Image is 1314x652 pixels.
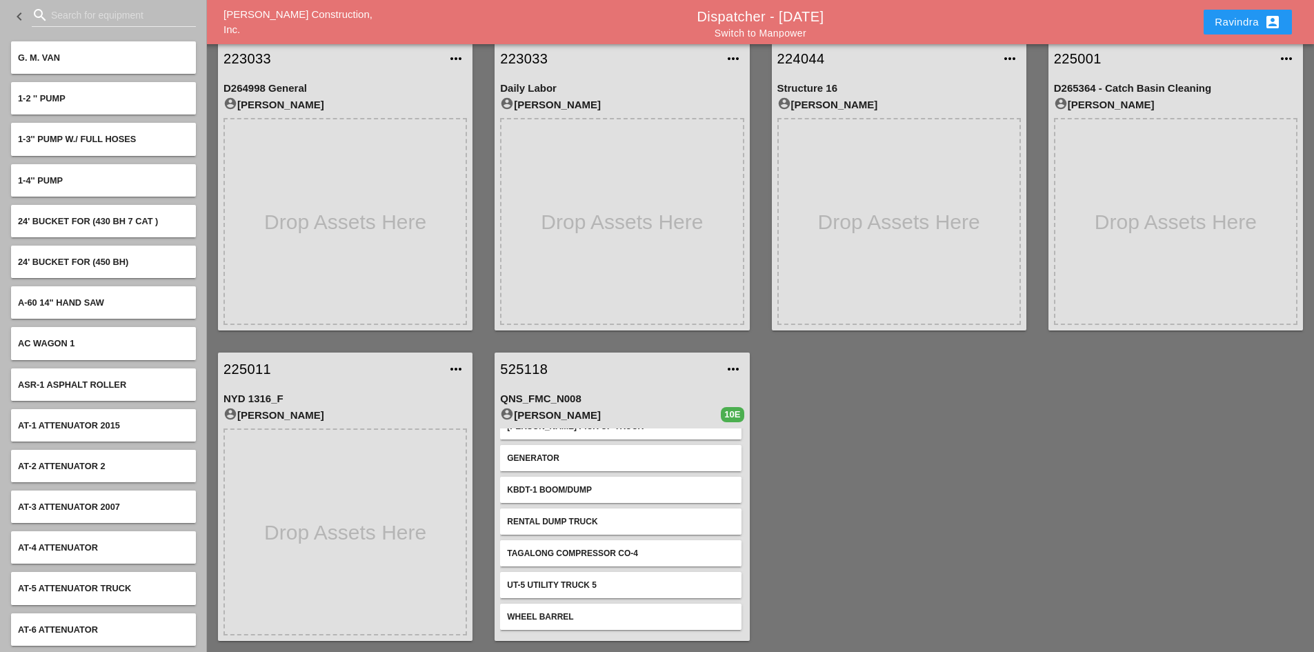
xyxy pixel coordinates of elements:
[18,52,60,63] span: G. M. VAN
[18,379,126,390] span: ASR-1 Asphalt roller
[18,216,158,226] span: 24' BUCKET FOR (430 BH 7 CAT )
[223,97,467,113] div: [PERSON_NAME]
[777,97,1021,113] div: [PERSON_NAME]
[1054,81,1297,97] div: D265364 - Catch Basin Cleaning
[500,359,716,379] a: 525118
[18,502,120,512] span: AT-3 Attenuator 2007
[18,583,131,593] span: AT-5 Attenuator Truck
[500,81,744,97] div: Daily Labor
[18,257,128,267] span: 24' BUCKET FOR (450 BH)
[1054,48,1270,69] a: 225001
[500,48,716,69] a: 223033
[1002,50,1018,67] i: more_horiz
[507,579,734,591] div: UT-5 Utility Truck 5
[500,407,514,421] i: account_circle
[18,93,66,103] span: 1-2 '' PUMP
[18,134,136,144] span: 1-3'' PUMP W./ FULL HOSES
[507,611,734,623] div: Wheel Barrel
[223,407,467,424] div: [PERSON_NAME]
[697,9,824,24] a: Dispatcher - [DATE]
[507,484,734,496] div: KBDT-1 Boom/Dump
[725,50,741,67] i: more_horiz
[1215,14,1281,30] div: Ravindra
[721,407,744,422] div: 10E
[448,361,464,377] i: more_horiz
[1054,97,1068,110] i: account_circle
[500,97,514,110] i: account_circle
[777,81,1021,97] div: Structure 16
[18,542,98,553] span: AT-4 Attenuator
[507,452,734,464] div: Generator
[223,407,237,421] i: account_circle
[18,420,120,431] span: AT-1 Attenuator 2015
[777,48,993,69] a: 224044
[18,297,104,308] span: A-60 14" hand saw
[51,4,177,26] input: Search for equipment
[18,338,74,348] span: AC Wagon 1
[725,361,741,377] i: more_horiz
[500,391,744,407] div: QNS_FMC_N008
[448,50,464,67] i: more_horiz
[500,97,744,113] div: [PERSON_NAME]
[32,7,48,23] i: search
[223,359,439,379] a: 225011
[223,48,439,69] a: 223033
[18,624,98,635] span: AT-6 Attenuator
[715,28,806,39] a: Switch to Manpower
[223,97,237,110] i: account_circle
[777,97,791,110] i: account_circle
[500,407,721,424] div: [PERSON_NAME]
[11,8,28,25] i: keyboard_arrow_left
[18,461,106,471] span: AT-2 Attenuator 2
[223,81,467,97] div: D264998 General
[507,515,734,528] div: Rental Dump Truck
[223,8,372,36] a: [PERSON_NAME] Construction, Inc.
[1278,50,1295,67] i: more_horiz
[223,391,467,407] div: NYD 1316_F
[1054,97,1297,113] div: [PERSON_NAME]
[1204,10,1292,34] button: Ravindra
[1264,14,1281,30] i: account_box
[18,175,63,186] span: 1-4'' PUMP
[507,547,734,560] div: Tagalong Compressor CO-4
